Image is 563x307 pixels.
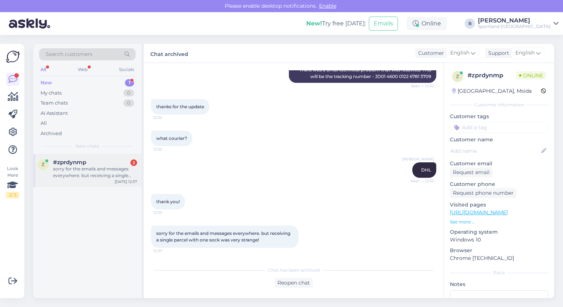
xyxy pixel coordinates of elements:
p: Customer name [450,136,548,144]
a: [URL][DOMAIN_NAME] [450,209,508,216]
button: Emails [369,17,398,31]
div: Request email [450,167,493,177]
span: #zprdynmp [53,159,86,166]
div: Support [485,49,509,57]
div: sorry for the emails and messages everywhere. but receiving a single parcel with one sock was ver... [53,166,137,179]
p: Customer email [450,160,548,167]
div: All [39,65,48,74]
input: Add a tag [450,122,548,133]
span: New chats [76,143,99,149]
span: thanks for the update [156,104,204,109]
div: Web [76,65,89,74]
div: Reopen chat [274,278,313,288]
div: # zprdynmp [468,71,516,80]
span: sorry for the emails and messages everywhere. but receiving a single parcel with one sock was ver... [156,230,291,243]
span: 12:33 [153,210,181,215]
div: Socials [118,65,136,74]
p: Chrome [TECHNICAL_ID] [450,254,548,262]
span: Search customers [46,50,92,58]
div: All [41,120,47,127]
div: Archived [41,130,62,137]
span: 12:32 [153,115,181,120]
span: what courier? [156,135,187,141]
div: Extra [450,269,548,276]
div: 2 [130,159,137,166]
p: Browser [450,247,548,254]
span: 12:32 [153,147,181,152]
span: Seen ✓ 12:32 [406,83,434,89]
div: [PERSON_NAME] [478,18,550,24]
div: Request phone number [450,188,517,198]
div: New [41,79,52,87]
div: Customer [415,49,444,57]
div: [GEOGRAPHIC_DATA], Msida [452,87,532,95]
p: Notes [450,280,548,288]
a: [PERSON_NAME]Sportland [GEOGRAPHIC_DATA] [478,18,559,29]
p: Windows 10 [450,236,548,244]
div: Look Here [6,165,19,198]
p: See more ... [450,219,548,225]
div: Online [407,17,447,30]
span: Chat has been archived [268,267,320,274]
span: z [42,162,45,167]
span: 12:37 [153,248,181,254]
div: [DATE] 12:37 [115,179,137,184]
p: Operating system [450,228,548,236]
label: Chat archived [150,48,188,58]
div: 2 / 3 [6,192,19,198]
div: My chats [41,89,62,97]
div: 1 [125,79,134,87]
div: Team chats [41,99,68,107]
p: Visited pages [450,201,548,209]
span: English [450,49,469,57]
b: New! [306,20,322,27]
span: [PERSON_NAME] [402,156,434,162]
p: Customer tags [450,113,548,120]
span: z [456,74,459,79]
span: English [515,49,535,57]
p: Customer phone [450,180,548,188]
input: Add name [450,147,540,155]
div: B [465,18,475,29]
div: Try free [DATE]: [306,19,366,28]
div: 0 [123,89,134,97]
div: AI Assistant [41,110,68,117]
img: Askly Logo [6,50,20,64]
span: Enable [317,3,339,9]
div: Sportland [GEOGRAPHIC_DATA] [478,24,550,29]
span: Online [516,71,546,80]
span: thank you! [156,199,180,204]
div: 0 [123,99,134,107]
div: Customer information [450,102,548,108]
span: DHL [421,167,431,173]
span: Seen ✓ 12:32 [406,178,434,184]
